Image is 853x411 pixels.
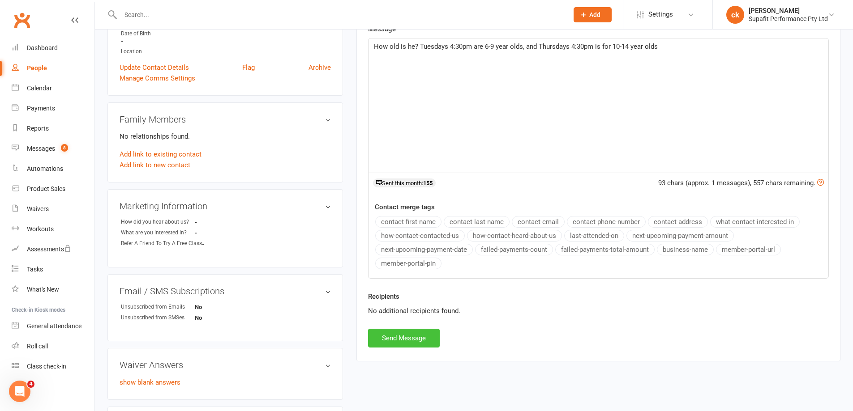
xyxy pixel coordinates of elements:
[121,239,202,248] div: Refer A Friend To Try A Free Class
[12,38,94,58] a: Dashboard
[195,314,246,321] strong: No
[121,47,331,56] div: Location
[121,303,195,311] div: Unsubscribed from Emails
[375,258,442,269] button: member-portal-pin
[120,62,189,73] a: Update Contact Details
[27,165,63,172] div: Automations
[368,291,399,302] label: Recipients
[27,381,34,388] span: 4
[9,381,30,402] iframe: Intercom live chat
[12,239,94,259] a: Assessments
[27,205,49,212] div: Waivers
[375,216,442,228] button: contact-first-name
[120,360,331,370] h3: Waiver Answers
[27,64,47,72] div: People
[12,356,94,377] a: Class kiosk mode
[27,125,49,132] div: Reports
[121,218,195,226] div: How did you hear about us?
[202,241,253,247] strong: -
[121,229,195,237] div: What are you interested in?
[12,139,94,159] a: Messages 8
[61,144,68,152] span: 8
[120,114,331,124] h3: Family Members
[120,131,331,142] p: No relationships found.
[118,8,562,21] input: Search...
[120,201,331,211] h3: Marketing Information
[27,246,71,253] div: Assessments
[12,199,94,219] a: Waivers
[648,216,708,228] button: contact-address
[27,225,54,233] div: Workouts
[12,159,94,179] a: Automations
[27,44,58,51] div: Dashboard
[375,202,435,212] label: Contact merge tags
[749,15,828,23] div: Supafit Performance Pty Ltd
[368,329,440,347] button: Send Message
[120,73,195,84] a: Manage Comms Settings
[657,244,714,255] button: business-name
[27,363,66,370] div: Class check-in
[444,216,510,228] button: contact-last-name
[373,178,436,187] div: Sent this month:
[710,216,800,228] button: what-contact-interested-in
[27,185,65,192] div: Product Sales
[12,78,94,98] a: Calendar
[12,98,94,119] a: Payments
[423,180,433,186] strong: 155
[120,378,180,386] a: show blank answers
[121,37,331,45] strong: -
[242,62,255,73] a: Flag
[11,9,33,31] a: Clubworx
[589,11,600,18] span: Add
[375,230,465,242] button: how-contact-contacted-us
[27,145,55,152] div: Messages
[574,7,612,22] button: Add
[374,42,658,51] span: How old is he? Tuesdays 4:30pm are 6-9 year olds, and Thursdays 4:30pm is for 10-14 year olds
[120,149,201,160] a: Add link to existing contact
[27,286,59,293] div: What's New
[749,7,828,15] div: [PERSON_NAME]
[12,336,94,356] a: Roll call
[121,314,195,322] div: Unsubscribed from SMSes
[27,322,81,330] div: General attendance
[12,219,94,239] a: Workouts
[12,316,94,336] a: General attendance kiosk mode
[12,58,94,78] a: People
[12,179,94,199] a: Product Sales
[195,219,246,225] strong: -
[12,119,94,139] a: Reports
[195,304,246,310] strong: No
[368,305,829,316] div: No additional recipients found.
[467,230,562,242] button: how-contact-heard-about-us
[564,230,624,242] button: last-attended-on
[375,244,473,255] button: next-upcoming-payment-date
[27,266,43,273] div: Tasks
[475,244,553,255] button: failed-payments-count
[626,230,734,242] button: next-upcoming-payment-amount
[658,178,824,188] div: 93 chars (approx. 1 messages), 557 chars remaining.
[648,4,673,25] span: Settings
[12,259,94,280] a: Tasks
[121,30,331,38] div: Date of Birth
[512,216,565,228] button: contact-email
[120,286,331,296] h3: Email / SMS Subscriptions
[12,280,94,300] a: What's New
[309,62,331,73] a: Archive
[716,244,781,255] button: member-portal-url
[27,85,52,92] div: Calendar
[555,244,655,255] button: failed-payments-total-amount
[120,160,190,170] a: Add link to new contact
[726,6,744,24] div: ck
[195,229,246,236] strong: -
[27,105,55,112] div: Payments
[567,216,646,228] button: contact-phone-number
[27,343,48,350] div: Roll call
